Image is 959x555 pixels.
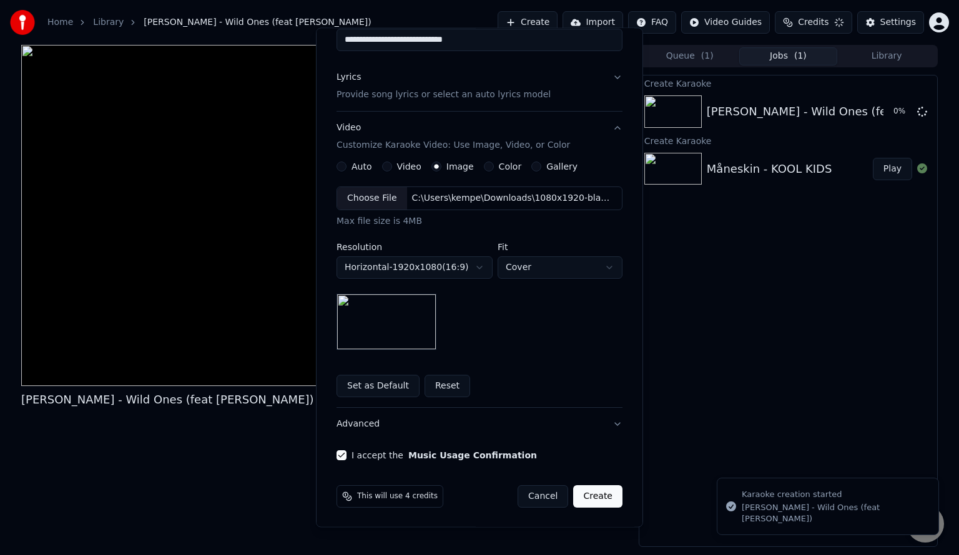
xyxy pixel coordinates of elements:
[337,61,622,111] button: LyricsProvide song lyrics or select an auto lyrics model
[352,162,372,171] label: Auto
[337,375,420,397] button: Set as Default
[425,375,470,397] button: Reset
[546,162,578,171] label: Gallery
[357,491,438,501] span: This will use 4 credits
[337,215,622,228] div: Max file size is 4MB
[352,451,537,460] label: I accept the
[337,112,622,162] button: VideoCustomize Karaoke Video: Use Image, Video, or Color
[337,89,551,101] p: Provide song lyrics or select an auto lyrics model
[337,408,622,440] button: Advanced
[337,71,361,84] div: Lyrics
[337,139,570,152] p: Customize Karaoke Video: Use Image, Video, or Color
[397,162,421,171] label: Video
[518,485,568,508] button: Cancel
[446,162,474,171] label: Image
[408,451,537,460] button: I accept the
[337,243,493,251] label: Resolution
[499,162,522,171] label: Color
[407,192,619,205] div: C:\Users\kempe\Downloads\1080x1920-black-solid-color-back.jpg
[498,243,622,251] label: Fit
[337,122,570,152] div: Video
[573,485,622,508] button: Create
[337,187,407,210] div: Choose File
[337,162,622,407] div: VideoCustomize Karaoke Video: Use Image, Video, or Color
